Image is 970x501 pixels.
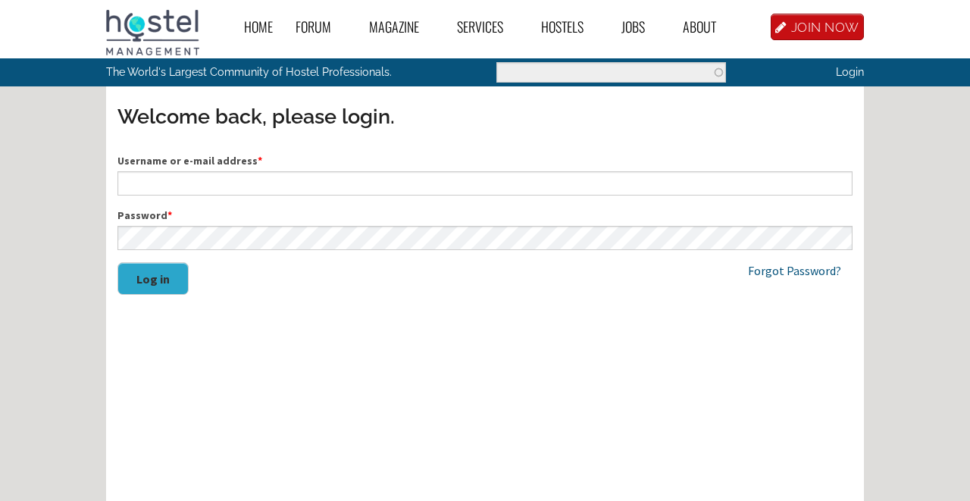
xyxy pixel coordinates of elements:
[610,10,671,44] a: Jobs
[117,153,853,169] label: Username or e-mail address
[117,262,189,295] button: Log in
[496,62,726,83] input: Enter the terms you wish to search for.
[233,10,284,44] a: Home
[106,10,199,55] img: Hostel Management Home
[258,154,262,168] span: This field is required.
[748,263,841,278] a: Forgot Password?
[771,14,864,40] a: JOIN NOW
[284,10,358,44] a: Forum
[530,10,610,44] a: Hostels
[106,58,422,86] p: The World's Largest Community of Hostel Professionals.
[358,10,446,44] a: Magazine
[117,102,853,131] h3: Welcome back, please login.
[167,208,172,222] span: This field is required.
[671,10,743,44] a: About
[446,10,530,44] a: Services
[117,208,853,224] label: Password
[836,65,864,78] a: Login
